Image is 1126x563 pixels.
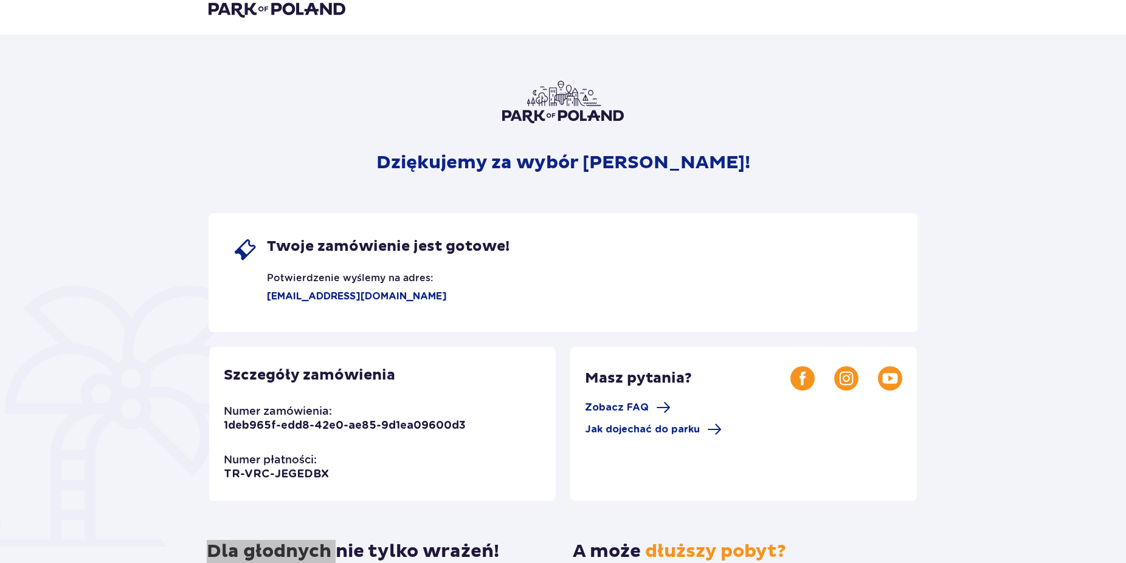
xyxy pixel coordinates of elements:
p: 1deb965f-edd8-42e0-ae85-9d1ea09600d3 [224,418,466,433]
p: nie tylko wrażeń! [207,540,499,563]
img: Facebook [790,366,815,391]
p: A może [573,540,786,563]
img: single ticket icon [233,237,257,262]
span: Dla głodnych [207,540,331,562]
p: Szczegóły zamówienia [224,366,395,384]
p: Potwierdzenie wyślemy na adres: [233,262,433,285]
p: [EMAIL_ADDRESS][DOMAIN_NAME] [233,290,447,303]
img: Youtube [878,366,902,391]
p: Numer zamówienia: [224,404,332,418]
span: Jak dojechać do parku [585,423,700,436]
p: Dziękujemy za wybór [PERSON_NAME]! [376,151,750,174]
p: Numer płatności: [224,452,317,467]
a: Jak dojechać do parku [585,422,722,437]
span: Twoje zamówienie jest gotowe! [267,237,509,256]
img: Instagram [834,366,858,391]
p: TR-VRC-JEGEDBX [224,467,329,482]
img: Park of Poland logo [502,81,624,123]
a: Zobacz FAQ [585,400,671,415]
img: Park of Poland logo [209,1,345,18]
span: dłuższy pobyt? [645,540,786,562]
span: Zobacz FAQ [585,401,649,414]
p: Masz pytania? [585,369,790,387]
